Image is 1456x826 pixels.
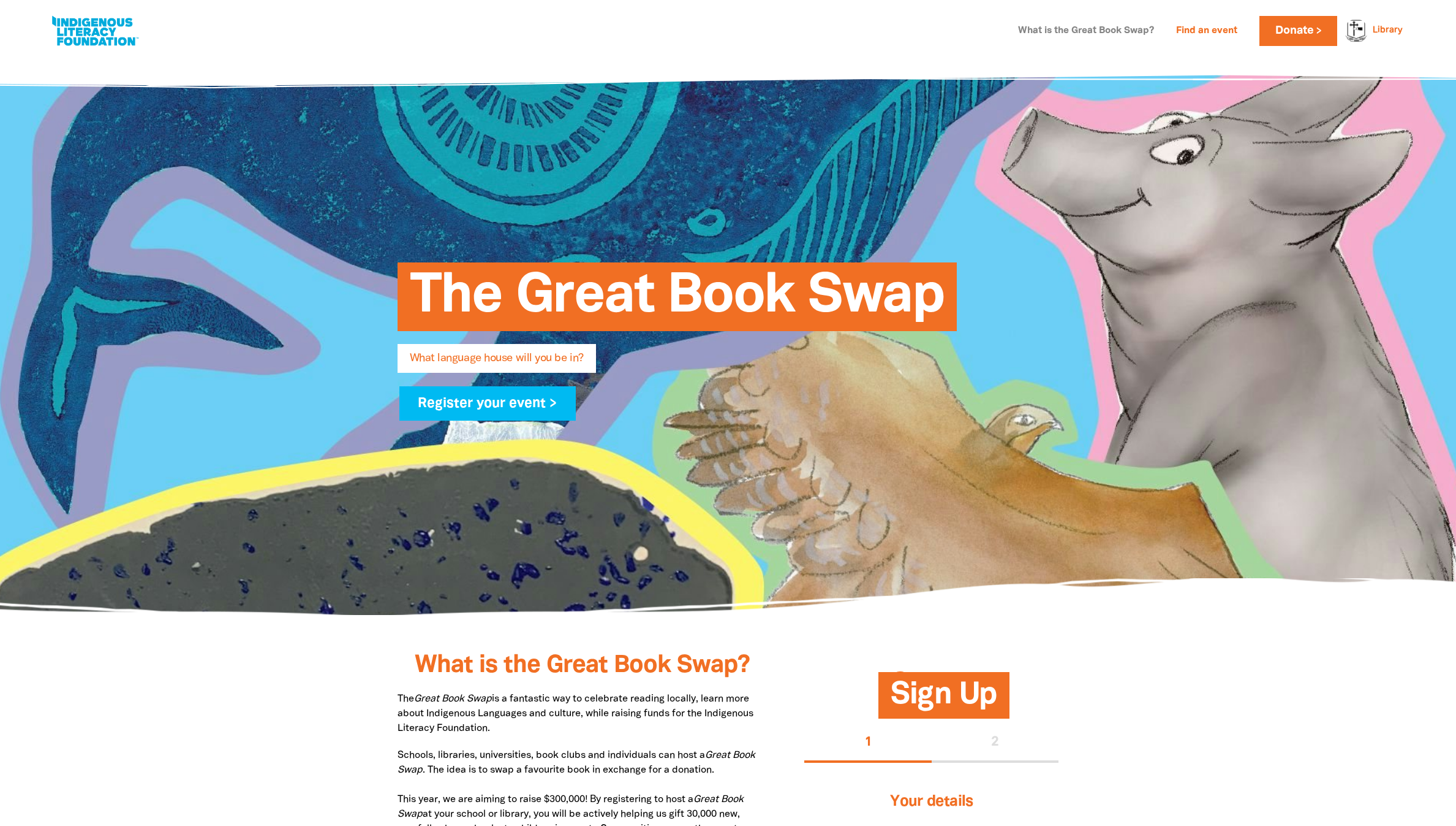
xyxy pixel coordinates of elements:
[891,681,997,719] span: Sign Up
[1011,21,1161,41] a: What is the Great Book Swap?
[1169,21,1245,41] a: Find an event
[410,272,945,331] span: The Great Book Swap
[1373,26,1402,35] a: Library
[398,795,744,819] em: Great Book Swap
[415,654,750,677] span: What is the Great Book Swap?
[1259,16,1337,46] a: Donate
[414,695,492,703] em: Great Book Swap
[804,724,932,763] button: Stage 1
[410,353,584,373] span: What language house will you be in?
[399,386,576,421] a: Register your event >
[398,751,755,774] em: Great Book Swap
[398,692,768,736] p: The is a fantastic way to celebrate reading locally, learn more about Indigenous Languages and cu...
